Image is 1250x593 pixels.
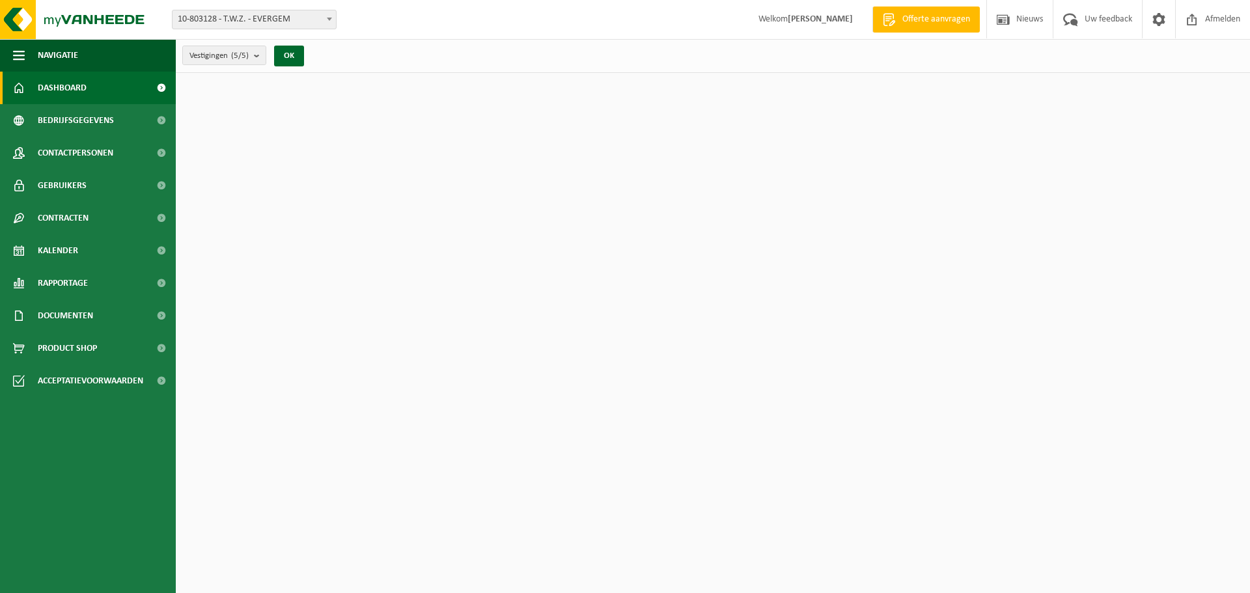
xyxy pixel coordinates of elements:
[38,72,87,104] span: Dashboard
[899,13,973,26] span: Offerte aanvragen
[38,39,78,72] span: Navigatie
[172,10,337,29] span: 10-803128 - T.W.Z. - EVERGEM
[38,267,88,299] span: Rapportage
[38,234,78,267] span: Kalender
[788,14,853,24] strong: [PERSON_NAME]
[182,46,266,65] button: Vestigingen(5/5)
[872,7,980,33] a: Offerte aanvragen
[173,10,336,29] span: 10-803128 - T.W.Z. - EVERGEM
[38,299,93,332] span: Documenten
[38,104,114,137] span: Bedrijfsgegevens
[38,365,143,397] span: Acceptatievoorwaarden
[38,332,97,365] span: Product Shop
[38,137,113,169] span: Contactpersonen
[274,46,304,66] button: OK
[38,169,87,202] span: Gebruikers
[38,202,89,234] span: Contracten
[189,46,249,66] span: Vestigingen
[231,51,249,60] count: (5/5)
